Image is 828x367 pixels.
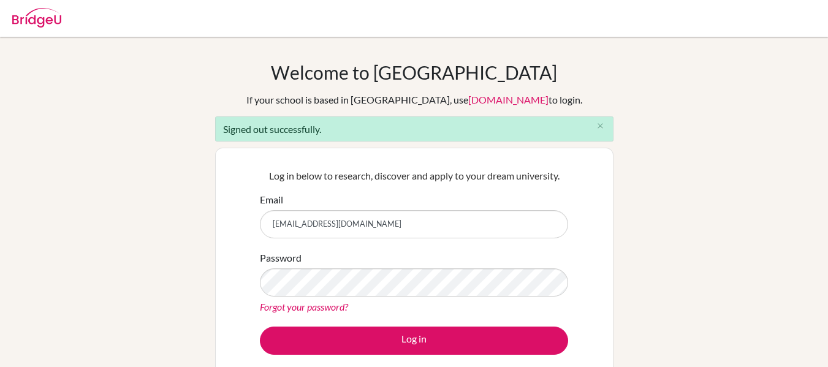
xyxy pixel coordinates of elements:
a: [DOMAIN_NAME] [468,94,549,105]
label: Email [260,192,283,207]
a: Forgot your password? [260,301,348,312]
div: Signed out successfully. [215,116,613,142]
h1: Welcome to [GEOGRAPHIC_DATA] [271,61,557,83]
button: Log in [260,327,568,355]
label: Password [260,251,302,265]
p: Log in below to research, discover and apply to your dream university. [260,168,568,183]
button: Close [588,117,613,135]
img: Bridge-U [12,8,61,28]
div: If your school is based in [GEOGRAPHIC_DATA], use to login. [246,93,582,107]
i: close [596,121,605,131]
